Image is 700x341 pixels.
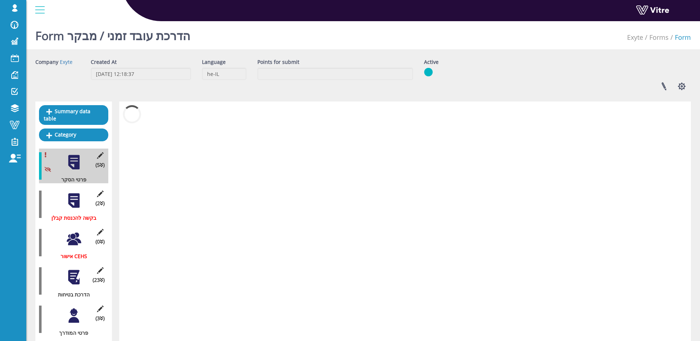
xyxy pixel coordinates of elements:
li: Form [669,33,691,42]
label: Points for submit [257,58,299,66]
span: (0 ) [96,238,105,245]
label: Created At [91,58,117,66]
label: Company [35,58,58,66]
label: Language [202,58,226,66]
div: בקשה להכנסת קבלן [39,214,103,222]
label: Active [424,58,439,66]
span: (2 ) [96,200,105,207]
a: Forms [649,33,669,42]
a: Exyte [60,58,73,65]
div: אישור CEHS [39,253,103,260]
span: (5 ) [96,161,105,169]
img: yes [424,68,433,77]
a: Exyte [627,33,643,42]
span: (3 ) [96,315,105,322]
h1: Form הדרכת עובד זמני / מבקר [35,18,190,49]
div: הדרכת בטיחות [39,291,103,298]
a: Category [39,129,108,141]
span: (23 ) [93,276,105,284]
div: פרטי המודרך [39,329,103,337]
div: פרטי הסקר [39,176,103,183]
a: Summary data table [39,105,108,125]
